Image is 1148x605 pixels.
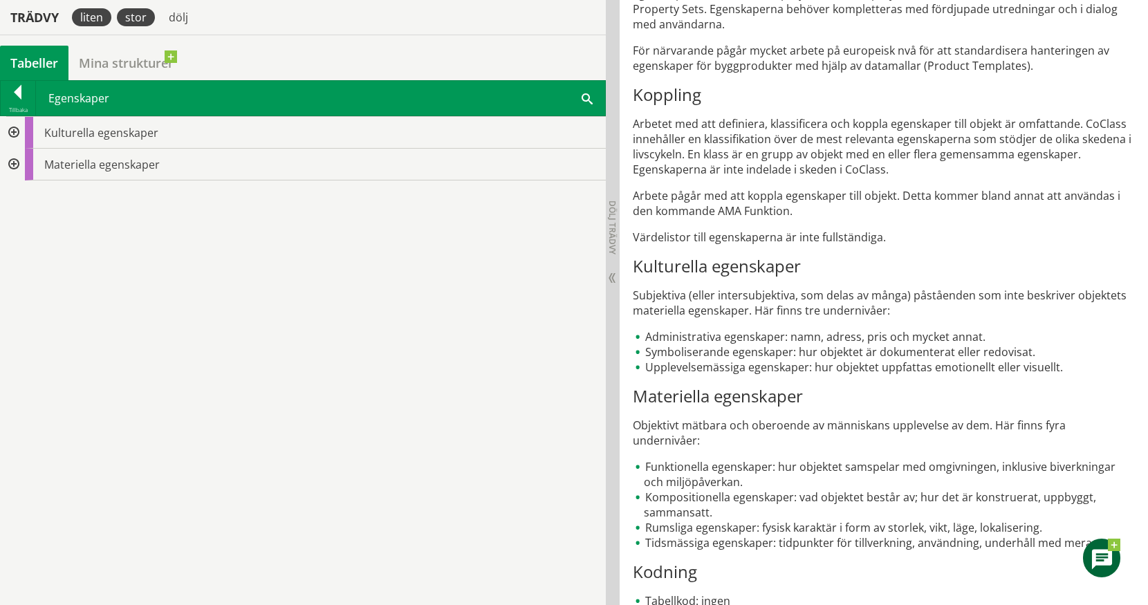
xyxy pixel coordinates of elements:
div: Trädvy [3,10,66,25]
p: Värdelistor till egenskaperna är inte fullständiga. [633,230,1135,245]
p: Arbete pågår med att koppla egenskaper till objekt. Detta kommer bland annat att användas i den k... [633,188,1135,218]
p: Arbetet med att definiera, klassificera och koppla egenskaper till objekt är omfattande. CoClass ... [633,116,1135,177]
li: Administrativa egenskaper: namn, adress, pris och mycket annat. [633,329,1135,344]
li: Funktionella egenskaper: hur objektet samspelar med omgivningen, inklusive biverkningar och miljö... [633,459,1135,490]
h3: Kulturella egenskaper [633,256,1135,277]
h3: Koppling [633,84,1135,105]
span: Materiella egenskaper [44,157,160,172]
li: Symboliserande egenskaper: hur objektet är dokumenterat eller redovisat. [633,344,1135,360]
div: stor [117,8,155,26]
li: Tidsmässiga egenskaper: tidpunkter för tillverkning, användning, underhåll med mera. [633,535,1135,550]
div: liten [72,8,111,26]
div: dölj [160,8,196,26]
p: För närvarande pågår mycket arbete på europeisk nvå för att standardisera hanteringen av egenskap... [633,43,1135,73]
a: Mina strukturer [68,46,184,80]
li: Kompositionella egenskaper: vad objektet består av; hur det är konstruerat, uppbyggt, sammansatt. [633,490,1135,520]
div: Egenskaper [36,81,605,115]
span: Sök i tabellen [582,91,593,105]
li: Rumsliga egenskaper: fysisk karaktär i form av storlek, vikt, läge, lokalisering. [633,520,1135,535]
li: Upplevelsemässiga egenskaper: hur objektet uppfattas emotionellt eller visuellt. [633,360,1135,375]
h3: Materiella egenskaper [633,386,1135,407]
div: Tillbaka [1,104,35,115]
h3: Kodning [633,561,1135,582]
span: Kulturella egenskaper [44,125,158,140]
span: Dölj trädvy [607,201,618,254]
